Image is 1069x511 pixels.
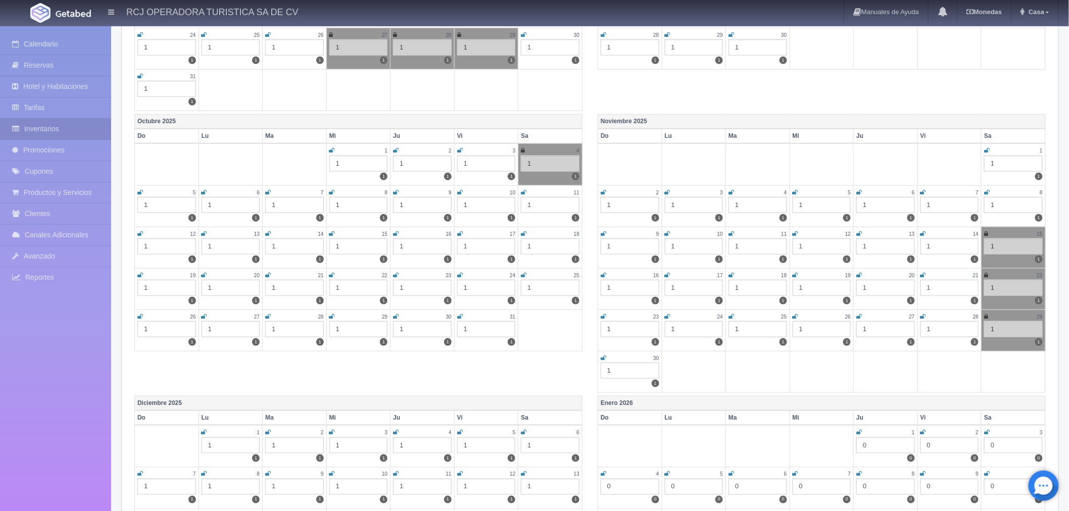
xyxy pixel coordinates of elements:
label: 1 [715,214,723,222]
div: 1 [665,39,723,56]
label: 1 [1035,297,1043,304]
div: 0 [984,437,1043,453]
th: Lu [662,411,726,425]
label: 1 [652,338,659,346]
small: 5 [848,190,851,195]
label: 1 [380,338,387,346]
label: 1 [907,338,915,346]
small: 21 [318,273,323,278]
small: 14 [973,231,979,237]
th: Vi [917,129,982,143]
small: 19 [190,273,196,278]
div: 1 [601,197,659,213]
small: 29 [382,314,387,320]
label: 0 [907,454,915,462]
label: 1 [508,255,515,263]
small: 16 [446,231,451,237]
label: 0 [907,496,915,503]
label: 0 [780,496,787,503]
label: 1 [316,214,324,222]
small: 25 [254,32,260,38]
label: 1 [380,496,387,503]
th: Ju [854,411,918,425]
th: Mi [790,411,854,425]
small: 20 [909,273,914,278]
th: Ju [391,411,455,425]
div: 1 [265,437,324,453]
div: 1 [728,39,787,56]
label: 1 [316,454,324,462]
div: 1 [920,321,979,337]
th: Do [135,129,199,143]
img: Getabed [30,3,51,23]
div: 1 [601,39,659,56]
small: 3 [720,190,723,195]
div: 1 [137,81,196,97]
label: 0 [1035,454,1043,462]
h4: RCJ OPERADORA TURISTICA SA DE CV [126,5,299,18]
small: 17 [717,273,723,278]
th: Ma [263,129,327,143]
label: 1 [380,454,387,462]
div: 1 [984,280,1043,296]
th: Diciembre 2025 [135,396,582,411]
small: 31 [190,74,196,79]
label: 1 [252,338,260,346]
small: 24 [510,273,515,278]
label: 1 [508,57,515,64]
label: 1 [652,214,659,222]
div: 1 [393,479,452,495]
label: 1 [1035,214,1043,222]
label: 1 [1035,173,1043,180]
label: 1 [508,214,515,222]
div: 1 [984,321,1043,337]
label: 1 [572,255,579,263]
th: Vi [454,129,518,143]
div: 1 [393,437,452,453]
label: 1 [843,214,851,222]
label: 1 [843,297,851,304]
div: 1 [393,156,452,172]
small: 24 [717,314,723,320]
label: 1 [971,338,979,346]
label: 1 [188,496,196,503]
small: 25 [574,273,579,278]
label: 1 [652,297,659,304]
small: 15 [382,231,387,237]
label: 1 [780,255,787,263]
small: 10 [510,190,515,195]
small: 11 [781,231,787,237]
label: 1 [715,297,723,304]
div: 1 [984,197,1043,213]
small: 27 [382,32,387,38]
label: 1 [780,57,787,64]
div: 1 [393,321,452,337]
label: 1 [971,255,979,263]
div: 1 [521,197,579,213]
div: 1 [457,437,516,453]
div: 1 [265,321,324,337]
div: 0 [665,479,723,495]
th: Octubre 2025 [135,115,582,129]
small: 4 [576,148,579,154]
label: 1 [843,338,851,346]
div: 1 [984,238,1043,254]
div: 1 [457,238,516,254]
label: 1 [572,57,579,64]
div: 1 [601,238,659,254]
label: 1 [780,214,787,222]
label: 1 [652,255,659,263]
label: 1 [907,214,915,222]
div: 1 [856,197,915,213]
small: 15 [1037,231,1043,237]
small: 22 [382,273,387,278]
label: 1 [508,338,515,346]
label: 1 [652,57,659,64]
small: 13 [909,231,914,237]
small: 2 [449,148,452,154]
div: 1 [137,321,196,337]
div: 0 [601,479,659,495]
label: 1 [188,214,196,222]
small: 23 [446,273,451,278]
small: 28 [653,32,659,38]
